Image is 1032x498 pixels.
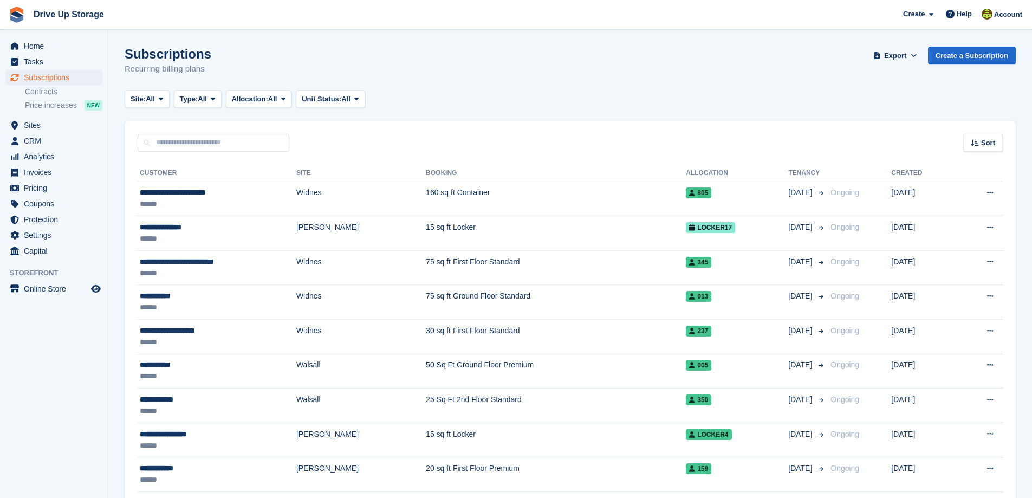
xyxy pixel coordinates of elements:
span: Allocation: [232,94,268,105]
span: Ongoing [830,430,859,438]
a: menu [5,281,102,296]
span: Online Store [24,281,89,296]
span: Locker4 [686,429,731,440]
span: [DATE] [788,256,814,268]
th: Customer [138,165,296,182]
a: menu [5,118,102,133]
th: Site [296,165,426,182]
td: 75 sq ft Ground Floor Standard [426,285,686,320]
td: [DATE] [891,216,956,251]
span: Unit Status: [302,94,341,105]
span: 005 [686,360,711,371]
span: Type: [180,94,198,105]
td: 75 sq ft First Floor Standard [426,250,686,285]
td: Widnes [296,182,426,216]
td: [DATE] [891,285,956,320]
span: [DATE] [788,359,814,371]
span: Subscriptions [24,70,89,85]
span: Create [903,9,925,20]
span: All [341,94,351,105]
span: Ongoing [830,292,859,300]
span: [DATE] [788,429,814,440]
td: [DATE] [891,389,956,423]
button: Export [872,47,919,64]
a: menu [5,180,102,196]
a: Contracts [25,87,102,97]
a: Price increases NEW [25,99,102,111]
td: Widnes [296,250,426,285]
a: Drive Up Storage [29,5,108,23]
td: [PERSON_NAME] [296,216,426,251]
span: [DATE] [788,187,814,198]
span: 350 [686,394,711,405]
span: CRM [24,133,89,148]
div: NEW [85,100,102,111]
a: menu [5,196,102,211]
a: Preview store [89,282,102,295]
span: Ongoing [830,360,859,369]
span: Capital [24,243,89,258]
a: menu [5,149,102,164]
td: [PERSON_NAME] [296,457,426,492]
span: 345 [686,257,711,268]
a: Create a Subscription [928,47,1016,64]
td: 15 sq ft Locker [426,423,686,457]
td: [PERSON_NAME] [296,423,426,457]
span: [DATE] [788,290,814,302]
span: Ongoing [830,188,859,197]
td: 50 Sq Ft Ground Floor Premium [426,354,686,389]
td: 30 sq ft First Floor Standard [426,320,686,354]
a: menu [5,243,102,258]
th: Created [891,165,956,182]
span: [DATE] [788,222,814,233]
span: 013 [686,291,711,302]
a: menu [5,228,102,243]
span: Locker17 [686,222,735,233]
a: menu [5,133,102,148]
span: Account [994,9,1022,20]
span: 159 [686,463,711,474]
th: Tenancy [788,165,826,182]
span: 805 [686,187,711,198]
span: Home [24,38,89,54]
span: Ongoing [830,326,859,335]
span: Ongoing [830,395,859,404]
img: stora-icon-8386f47178a22dfd0bd8f6a31ec36ba5ce8667c1dd55bd0f319d3a0aa187defe.svg [9,7,25,23]
p: Recurring billing plans [125,63,211,75]
td: 20 sq ft First Floor Premium [426,457,686,492]
span: [DATE] [788,394,814,405]
td: Widnes [296,285,426,320]
span: Export [884,50,906,61]
span: Sort [981,138,995,148]
span: All [198,94,207,105]
td: [DATE] [891,320,956,354]
span: All [146,94,155,105]
a: menu [5,70,102,85]
span: Coupons [24,196,89,211]
td: [DATE] [891,250,956,285]
td: 160 sq ft Container [426,182,686,216]
span: Invoices [24,165,89,180]
button: Type: All [174,90,222,108]
span: 237 [686,326,711,337]
a: menu [5,212,102,227]
a: menu [5,54,102,69]
th: Allocation [686,165,788,182]
span: [DATE] [788,463,814,474]
h1: Subscriptions [125,47,211,61]
span: Price increases [25,100,77,111]
td: 15 sq ft Locker [426,216,686,251]
span: Ongoing [830,223,859,231]
span: Tasks [24,54,89,69]
a: menu [5,38,102,54]
td: Widnes [296,320,426,354]
td: [DATE] [891,457,956,492]
button: Unit Status: All [296,90,365,108]
span: Ongoing [830,464,859,473]
img: Lindsay Dawes [982,9,992,20]
td: Walsall [296,389,426,423]
span: Settings [24,228,89,243]
td: [DATE] [891,354,956,389]
button: Allocation: All [226,90,292,108]
td: [DATE] [891,182,956,216]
